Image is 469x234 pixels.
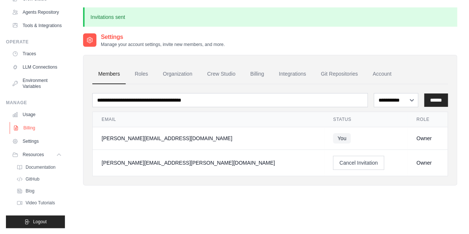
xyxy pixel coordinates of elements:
span: Logout [33,219,47,225]
a: Members [92,64,126,84]
span: GitHub [26,176,39,182]
a: Account [367,64,397,84]
p: Manage your account settings, invite new members, and more. [101,42,225,47]
a: Traces [9,48,65,60]
a: Integrations [273,64,312,84]
th: Email [93,112,324,127]
h2: Settings [101,33,225,42]
a: GitHub [13,174,65,184]
a: Roles [129,64,154,84]
th: Role [407,112,447,127]
a: Tools & Integrations [9,20,65,32]
button: Cancel Invitation [333,156,384,170]
a: Agents Repository [9,6,65,18]
div: Operate [6,39,65,45]
span: Video Tutorials [26,200,55,206]
span: You [333,133,351,144]
th: Status [324,112,407,127]
div: [PERSON_NAME][EMAIL_ADDRESS][DOMAIN_NAME] [102,135,315,142]
p: Invitations sent [83,7,457,27]
div: Owner [416,159,439,167]
a: Organization [157,64,198,84]
a: LLM Connections [9,61,65,73]
a: Usage [9,109,65,121]
div: [PERSON_NAME][EMAIL_ADDRESS][PERSON_NAME][DOMAIN_NAME] [102,159,315,167]
button: Logout [6,215,65,228]
a: Billing [10,122,66,134]
a: Settings [9,135,65,147]
a: Documentation [13,162,65,172]
a: Billing [244,64,270,84]
span: Blog [26,188,34,194]
a: Crew Studio [201,64,241,84]
a: Blog [13,186,65,196]
a: Video Tutorials [13,198,65,208]
a: Environment Variables [9,75,65,92]
div: Owner [416,135,439,142]
span: Resources [23,152,44,158]
div: Manage [6,100,65,106]
span: Documentation [26,164,56,170]
a: Git Repositories [315,64,364,84]
button: Resources [9,149,65,161]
